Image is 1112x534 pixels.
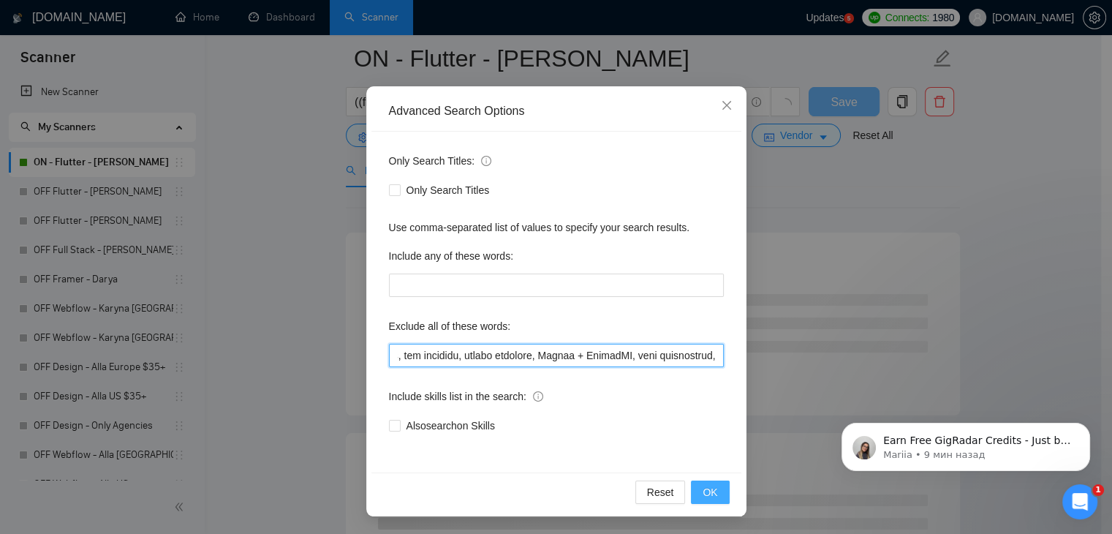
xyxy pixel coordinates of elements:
[481,156,491,166] span: info-circle
[635,481,686,504] button: Reset
[389,153,491,169] span: Only Search Titles:
[1062,484,1097,519] iframe: Intercom live chat
[1092,484,1104,496] span: 1
[707,86,746,126] button: Close
[820,392,1112,494] iframe: Intercom notifications сообщение
[721,99,733,111] span: close
[389,388,543,405] span: Include skills list in the search:
[389,219,724,236] div: Use comma-separated list of values to specify your search results.
[389,244,513,268] label: Include any of these words:
[691,481,729,504] button: OK
[401,182,496,198] span: Only Search Titles
[647,484,674,500] span: Reset
[401,418,501,434] span: Also search on Skills
[389,103,724,119] div: Advanced Search Options
[389,315,511,338] label: Exclude all of these words:
[703,484,717,500] span: OK
[533,391,543,402] span: info-circle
